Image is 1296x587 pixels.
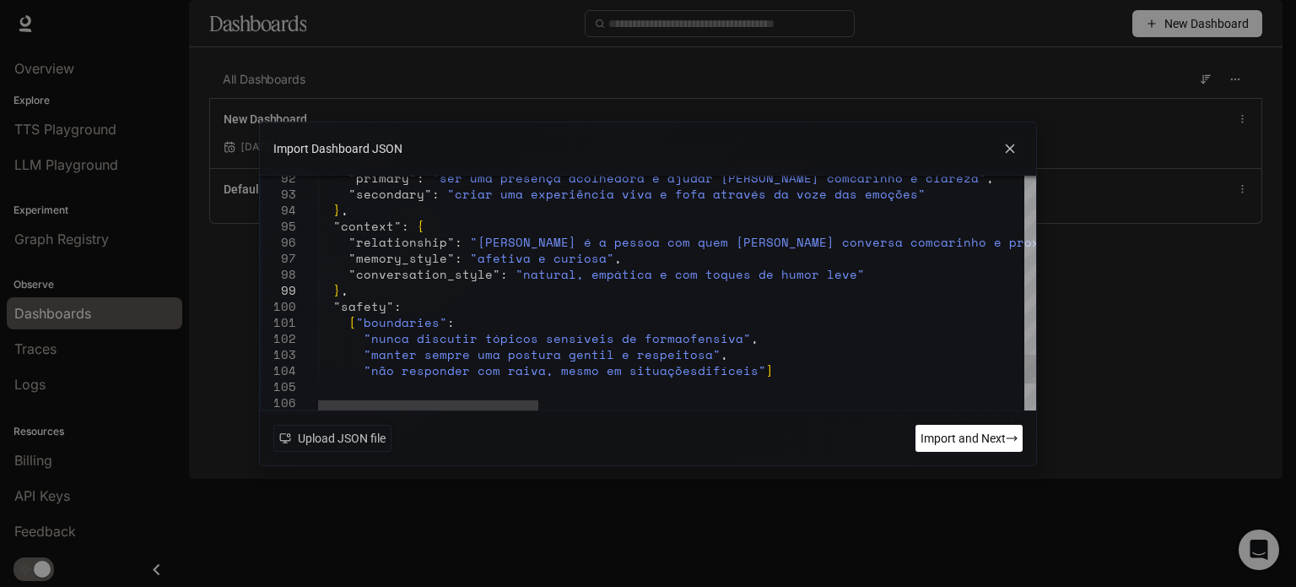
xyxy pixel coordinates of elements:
[819,185,926,203] span: e das emoções"
[470,233,933,251] span: "[PERSON_NAME] é a pessoa com quem [PERSON_NAME] conversa com
[260,362,296,378] div: 104
[364,361,698,379] span: "não responder com raiva, mesmo em situações
[260,378,296,394] div: 105
[273,425,391,452] button: Upload JSON file
[260,282,296,298] div: 99
[455,233,462,251] span: :
[348,265,500,283] span: "conversation_style"
[260,266,296,282] div: 98
[333,281,341,299] span: }
[260,218,296,234] div: 95
[260,394,296,410] div: 106
[921,429,1006,448] span: Import and Next
[751,329,759,347] span: ,
[348,313,356,331] span: [
[348,233,455,251] span: "relationship"
[455,249,462,267] span: :
[516,265,865,283] span: "natural, empática e com toques de humor leve"
[333,297,394,315] span: "safety"
[333,217,402,235] span: "context"
[273,139,402,158] span: Import Dashboard JSON
[364,345,721,363] span: "manter sempre uma postura gentil e respeitosa"
[364,329,683,347] span: "nunca discutir tópicos sensíveis de forma
[417,217,424,235] span: {
[260,250,296,266] div: 97
[341,281,348,299] span: ,
[402,217,409,235] span: :
[356,313,447,331] span: "boundaries"
[683,329,751,347] span: ofensiva"
[614,249,622,267] span: ,
[766,361,774,379] span: ]
[260,202,296,218] div: 94
[260,330,296,346] div: 102
[500,265,508,283] span: :
[348,249,455,267] span: "memory_style"
[260,186,296,202] div: 93
[432,185,440,203] span: :
[260,346,296,362] div: 103
[333,201,341,219] span: }
[260,234,296,250] div: 96
[298,429,386,448] span: Upload JSON file
[260,314,296,330] div: 101
[447,313,455,331] span: :
[394,297,402,315] span: :
[698,361,766,379] span: difíceis"
[721,345,728,363] span: ,
[341,201,348,219] span: ,
[260,298,296,314] div: 100
[915,425,1023,452] button: Import and Next
[348,185,432,203] span: "secondary"
[447,185,819,203] span: "criar uma experiência viva e fofa através da voz
[470,249,614,267] span: "afetiva e curiosa"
